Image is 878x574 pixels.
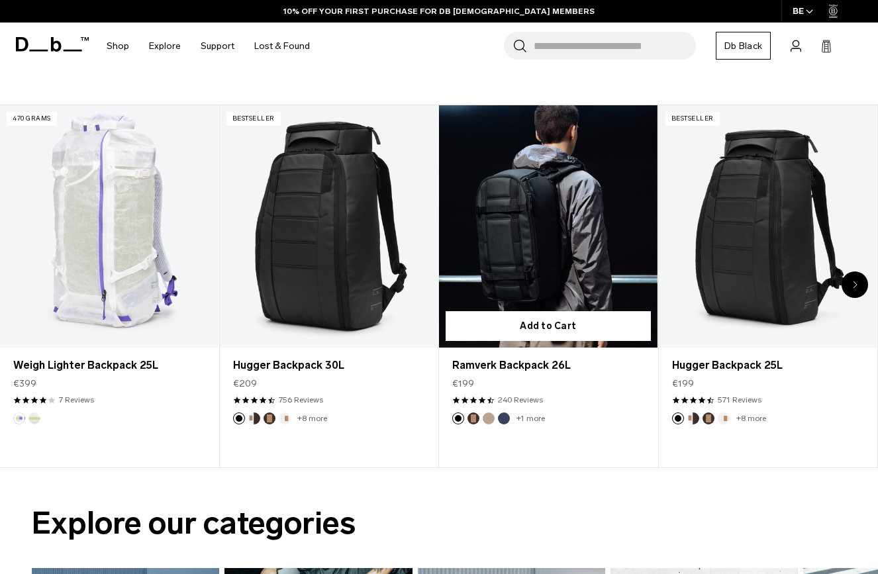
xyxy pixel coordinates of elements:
a: 240 reviews [498,394,543,406]
a: Shop [107,23,129,70]
button: Add to Cart [446,311,651,341]
a: Weigh Lighter Backpack 25L [13,358,205,373]
button: Cappuccino [687,412,699,424]
button: Espresso [467,412,479,424]
div: 3 / 20 [439,105,659,468]
a: 571 reviews [718,394,761,406]
button: Oatmilk [718,412,730,424]
nav: Main Navigation [97,23,320,70]
button: Blue Hour [498,412,510,424]
button: Fogbow Beige [483,412,495,424]
p: 470 grams [7,112,57,126]
p: Bestseller [226,112,281,126]
button: Black Out [452,412,464,424]
span: €209 [233,377,257,391]
button: Black Out [672,412,684,424]
div: Next slide [842,271,868,298]
button: Espresso [703,412,714,424]
a: +1 more [516,414,545,423]
span: €399 [13,377,36,391]
button: Black Out [233,412,245,424]
a: +8 more [736,414,766,423]
a: Hugger Backpack 25L [672,358,864,373]
button: Aurora [13,412,25,424]
span: €199 [672,377,694,391]
h2: Explore our categories [32,500,846,547]
a: Db Black [716,32,771,60]
div: 2 / 20 [220,105,440,468]
a: Hugger Backpack 30L [233,358,425,373]
a: Explore [149,23,181,70]
a: Hugger Backpack 30L [220,105,438,348]
p: Bestseller [665,112,720,126]
button: Oatmilk [279,412,291,424]
a: Support [201,23,234,70]
a: Ramverk Backpack 26L [452,358,644,373]
button: Espresso [264,412,275,424]
a: Ramverk Backpack 26L [439,105,658,348]
a: +8 more [297,414,327,423]
a: Hugger Backpack 25L [659,105,877,348]
a: 756 reviews [279,394,323,406]
span: €199 [452,377,474,391]
a: 7 reviews [59,394,94,406]
button: Diffusion [28,412,40,424]
button: Cappuccino [248,412,260,424]
a: 10% OFF YOUR FIRST PURCHASE FOR DB [DEMOGRAPHIC_DATA] MEMBERS [283,5,595,17]
a: Lost & Found [254,23,310,70]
